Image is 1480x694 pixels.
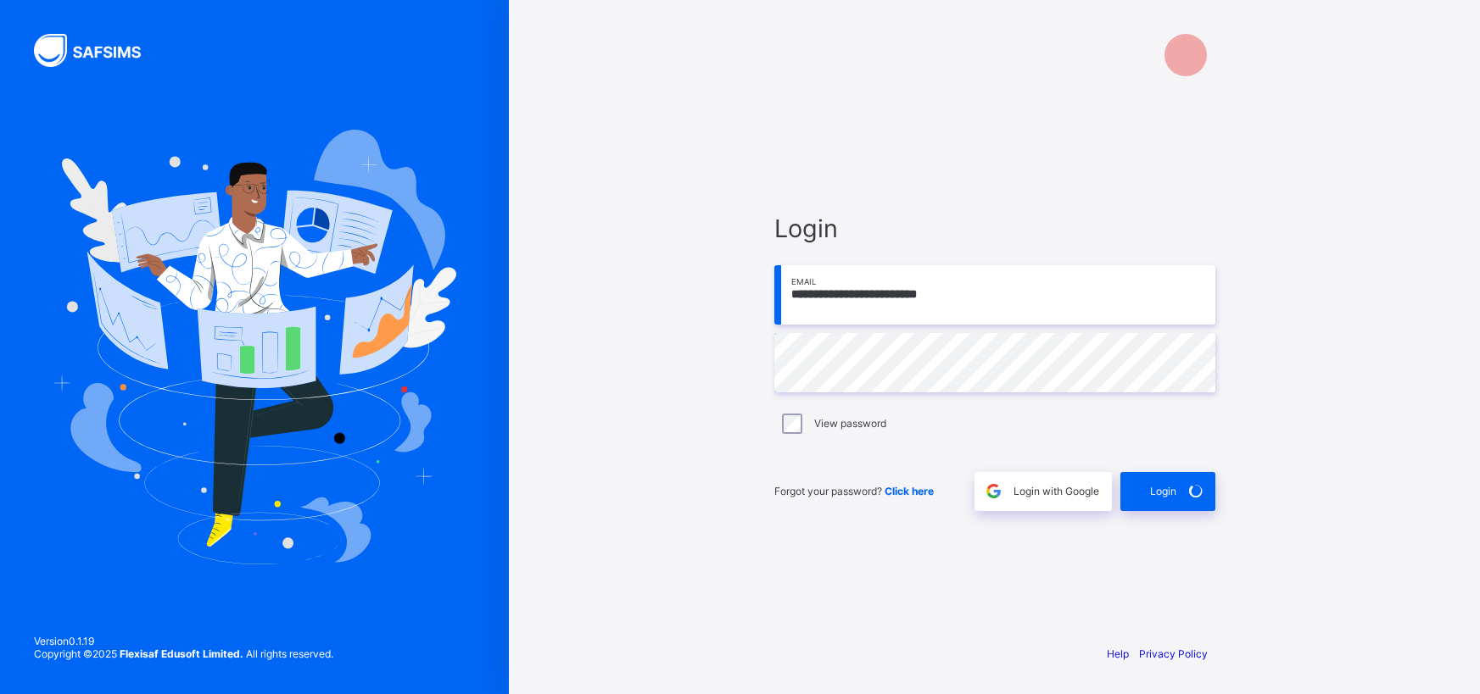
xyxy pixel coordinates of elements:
strong: Flexisaf Edusoft Limited. [120,647,243,660]
a: Privacy Policy [1139,647,1208,660]
img: Hero Image [53,130,456,564]
span: Login [774,214,1215,243]
img: SAFSIMS Logo [34,34,161,67]
label: View password [814,417,886,430]
span: Version 0.1.19 [34,635,333,647]
span: Copyright © 2025 All rights reserved. [34,647,333,660]
span: Login [1150,485,1176,497]
a: Help [1107,647,1129,660]
span: Login with Google [1014,485,1099,497]
span: Forgot your password? [774,485,934,497]
img: google.396cfc9801f0270233282035f929180a.svg [984,481,1003,501]
a: Click here [885,485,934,497]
